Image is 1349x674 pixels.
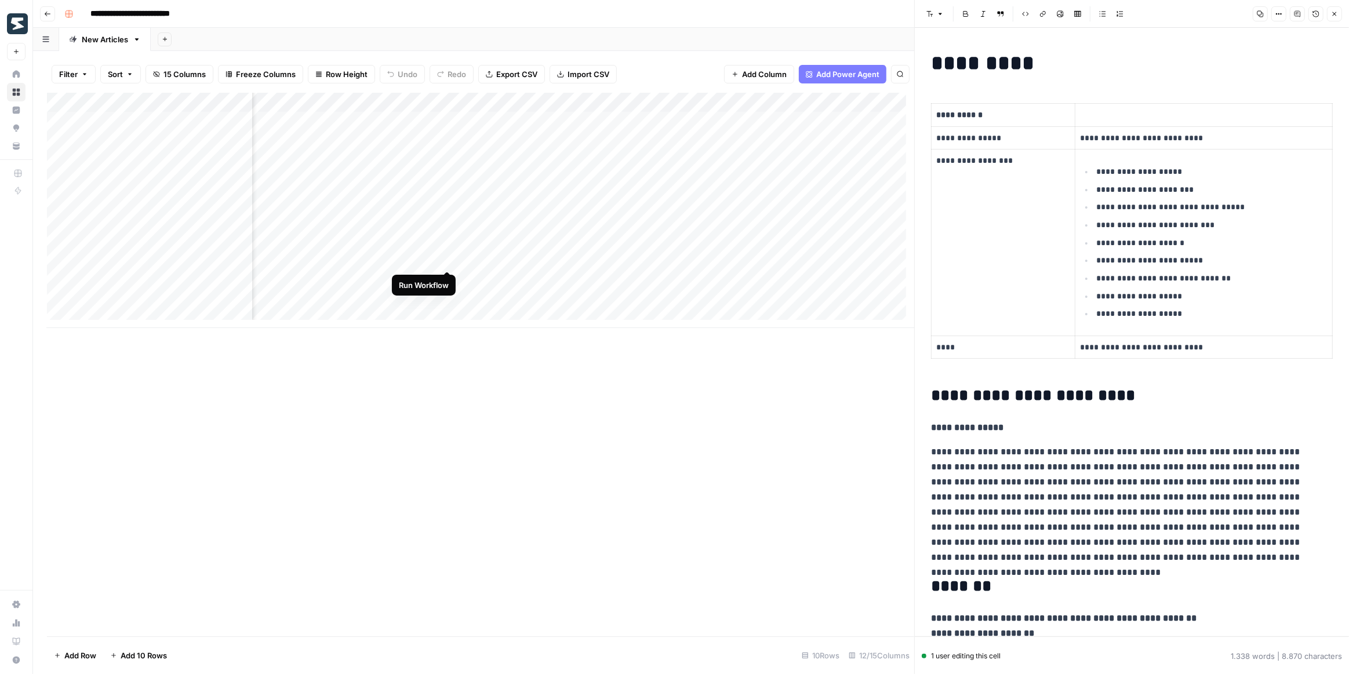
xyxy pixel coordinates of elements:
button: Add Column [724,65,794,83]
button: 15 Columns [146,65,213,83]
span: Add Column [742,68,787,80]
a: New Articles [59,28,151,51]
a: Browse [7,83,26,101]
div: 1.338 words | 8.870 characters [1231,650,1342,662]
button: Undo [380,65,425,83]
span: Redo [448,68,466,80]
a: Settings [7,595,26,614]
button: Row Height [308,65,375,83]
button: Help + Support [7,651,26,669]
button: Add Row [47,646,103,665]
span: Add Power Agent [816,68,879,80]
span: Sort [108,68,123,80]
span: Import CSV [568,68,609,80]
div: 10 Rows [797,646,844,665]
span: Filter [59,68,78,80]
img: Smartness Logo [7,13,28,34]
a: Your Data [7,137,26,155]
button: Filter [52,65,96,83]
div: 12/15 Columns [844,646,914,665]
button: Add 10 Rows [103,646,174,665]
a: Home [7,65,26,83]
a: Opportunities [7,119,26,137]
button: Workspace: Smartness [7,9,26,38]
button: Redo [430,65,474,83]
button: Add Power Agent [799,65,886,83]
span: Undo [398,68,417,80]
a: Learning Hub [7,632,26,651]
span: Add 10 Rows [121,650,167,661]
div: Run Workflow [399,279,449,291]
button: Sort [100,65,141,83]
div: 1 user editing this cell [922,651,1001,661]
a: Usage [7,614,26,632]
button: Export CSV [478,65,545,83]
span: Row Height [326,68,368,80]
a: Insights [7,101,26,119]
div: New Articles [82,34,128,45]
span: Export CSV [496,68,537,80]
span: Freeze Columns [236,68,296,80]
span: Add Row [64,650,96,661]
button: Import CSV [550,65,617,83]
button: Freeze Columns [218,65,303,83]
span: 15 Columns [163,68,206,80]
